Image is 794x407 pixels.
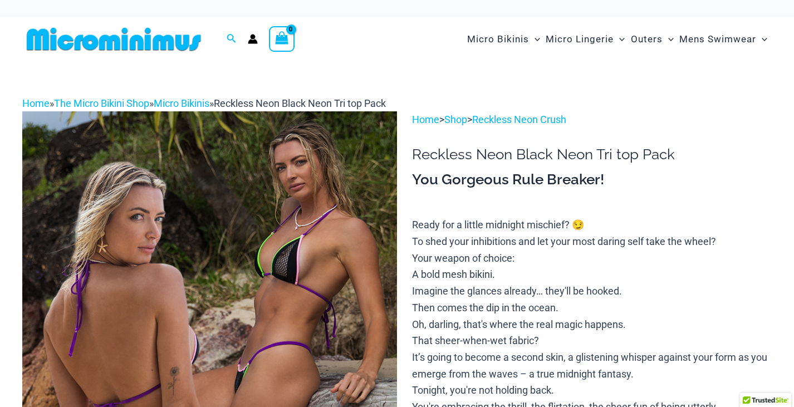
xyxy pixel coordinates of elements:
a: Reckless Neon Crush [472,114,566,125]
span: Menu Toggle [756,25,767,53]
p: > > [412,111,772,128]
span: Menu Toggle [529,25,540,53]
nav: Site Navigation [463,21,772,58]
span: Menu Toggle [614,25,625,53]
span: Menu Toggle [663,25,674,53]
a: Home [22,97,50,109]
span: Outers [631,25,663,53]
a: Home [412,114,439,125]
span: Reckless Neon Black Neon Tri top Pack [214,97,386,109]
span: » » » [22,97,386,109]
h1: Reckless Neon Black Neon Tri top Pack [412,146,772,163]
span: Mens Swimwear [679,25,756,53]
span: Micro Bikinis [467,25,529,53]
span: Micro Lingerie [546,25,614,53]
a: Search icon link [227,32,237,46]
a: The Micro Bikini Shop [54,97,149,109]
a: Micro Bikinis [154,97,209,109]
img: MM SHOP LOGO FLAT [22,27,205,52]
a: Micro LingerieMenu ToggleMenu Toggle [543,22,628,56]
a: View Shopping Cart, empty [269,26,295,52]
a: Shop [444,114,467,125]
a: OutersMenu ToggleMenu Toggle [628,22,677,56]
a: Mens SwimwearMenu ToggleMenu Toggle [677,22,770,56]
h3: You Gorgeous Rule Breaker! [412,170,772,189]
a: Account icon link [248,34,258,44]
a: Micro BikinisMenu ToggleMenu Toggle [464,22,543,56]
